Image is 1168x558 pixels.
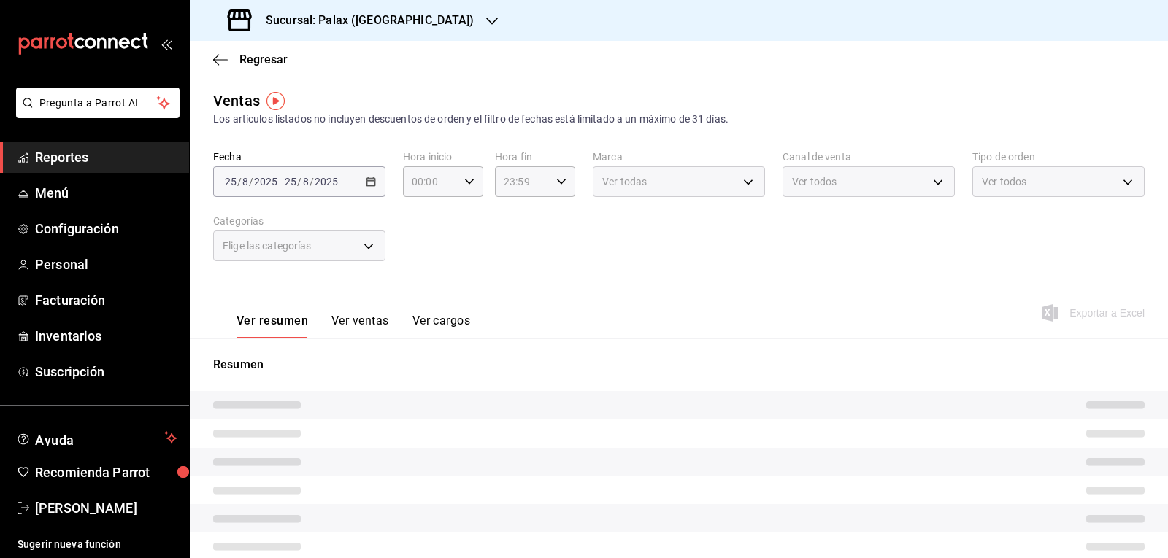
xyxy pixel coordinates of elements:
span: / [249,176,253,187]
img: Tooltip marker [266,92,285,110]
span: / [237,176,242,187]
span: / [297,176,301,187]
span: / [310,176,314,187]
label: Hora inicio [403,152,483,162]
span: Recomienda Parrot [35,462,177,482]
input: -- [302,176,310,187]
label: Tipo de orden [972,152,1145,162]
span: Configuración [35,219,177,239]
span: Ver todas [602,174,647,189]
label: Marca [593,152,765,162]
button: Regresar [213,53,288,66]
h3: Sucursal: Palax ([GEOGRAPHIC_DATA]) [254,12,474,29]
span: Ayuda [35,429,158,446]
a: Pregunta a Parrot AI [10,106,180,121]
span: Ver todos [982,174,1026,189]
input: ---- [314,176,339,187]
span: Reportes [35,147,177,167]
button: Ver ventas [331,314,389,338]
span: Menú [35,183,177,203]
span: Elige las categorías [223,239,312,253]
span: Facturación [35,290,177,310]
input: -- [224,176,237,187]
span: [PERSON_NAME] [35,498,177,518]
span: Sugerir nueva función [18,537,177,552]
label: Categorías [213,216,385,226]
label: Fecha [213,152,385,162]
span: Inventarios [35,326,177,346]
div: Ventas [213,90,260,112]
div: Los artículos listados no incluyen descuentos de orden y el filtro de fechas está limitado a un m... [213,112,1145,127]
span: Personal [35,255,177,274]
button: open_drawer_menu [161,38,172,50]
div: navigation tabs [237,314,470,338]
button: Ver cargos [412,314,471,338]
label: Canal de venta [783,152,955,162]
span: Ver todos [792,174,837,189]
input: ---- [253,176,278,187]
label: Hora fin [495,152,575,162]
input: -- [242,176,249,187]
button: Ver resumen [237,314,308,338]
span: Regresar [239,53,288,66]
span: Pregunta a Parrot AI [39,96,157,111]
input: -- [284,176,297,187]
span: - [280,176,283,187]
button: Pregunta a Parrot AI [16,88,180,118]
p: Resumen [213,356,1145,373]
span: Suscripción [35,362,177,381]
